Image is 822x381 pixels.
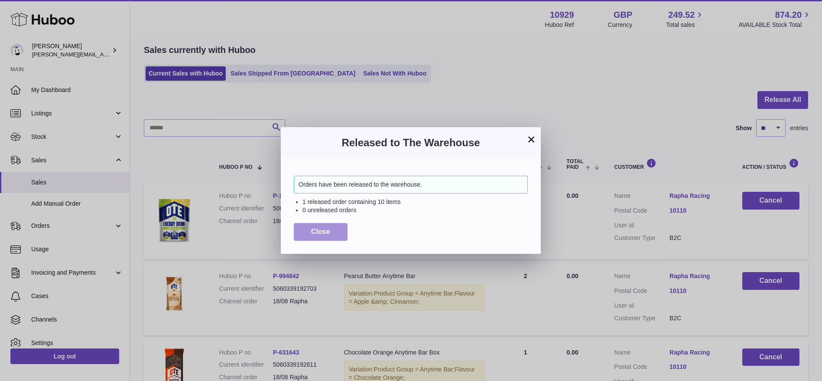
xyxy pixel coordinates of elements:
[302,198,528,206] li: 1 released order containing 10 items
[294,223,348,241] button: Close
[311,228,330,235] span: Close
[294,136,528,150] h3: Released to The Warehouse
[294,176,528,194] div: Orders have been released to the warehouse.
[302,206,528,214] li: 0 unreleased orders
[526,134,536,145] button: ×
